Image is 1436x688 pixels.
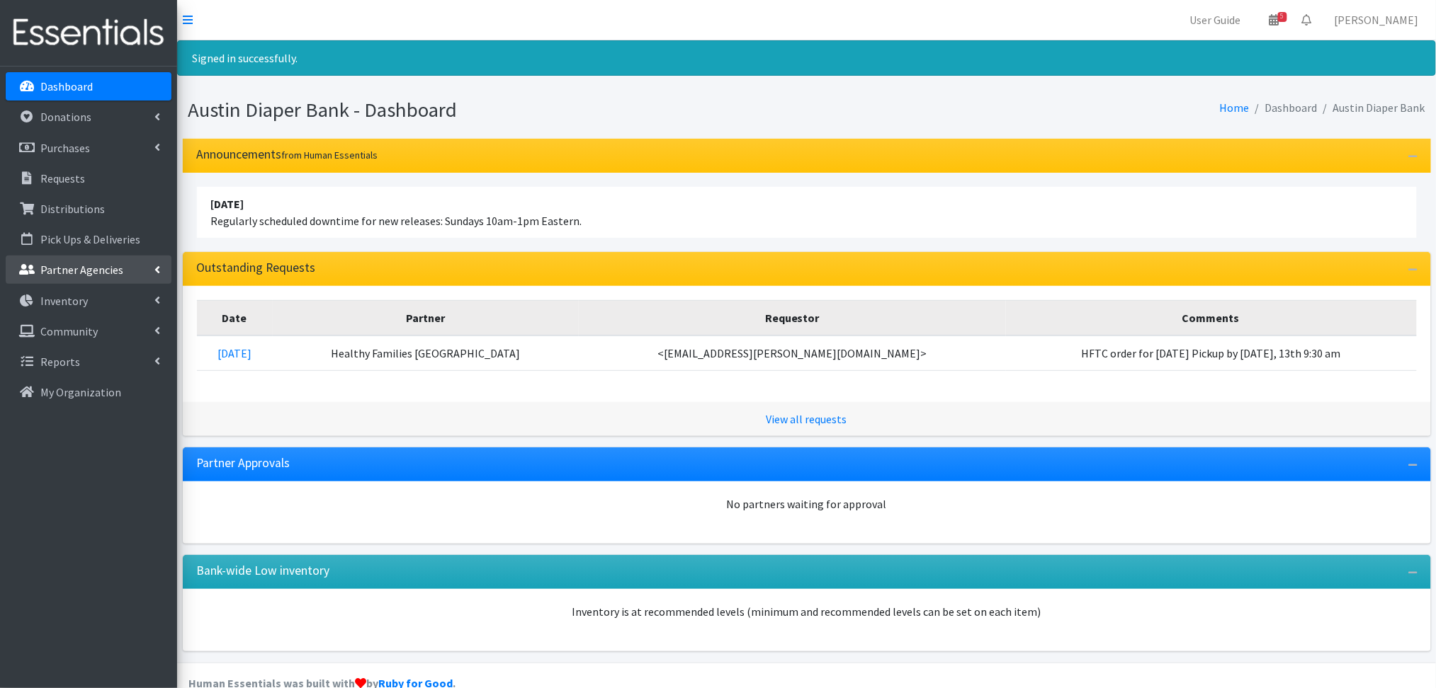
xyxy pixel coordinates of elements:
[40,385,121,399] p: My Organization
[6,378,171,406] a: My Organization
[40,232,140,246] p: Pick Ups & Deliveries
[197,456,290,471] h3: Partner Approvals
[197,187,1417,238] li: Regularly scheduled downtime for new releases: Sundays 10am-1pm Eastern.
[282,149,378,161] small: from Human Essentials
[1220,101,1250,115] a: Home
[1250,98,1318,118] li: Dashboard
[579,336,1005,371] td: <[EMAIL_ADDRESS][PERSON_NAME][DOMAIN_NAME]>
[40,263,123,277] p: Partner Agencies
[40,294,88,308] p: Inventory
[197,147,378,162] h3: Announcements
[6,287,171,315] a: Inventory
[40,202,105,216] p: Distributions
[6,225,171,253] a: Pick Ups & Deliveries
[1006,336,1417,371] td: HFTC order for [DATE] Pickup by [DATE], 13th 9:30 am
[6,72,171,101] a: Dashboard
[1179,6,1253,34] a: User Guide
[217,346,251,360] a: [DATE]
[6,348,171,376] a: Reports
[6,134,171,162] a: Purchases
[6,195,171,223] a: Distributions
[177,40,1436,76] div: Signed in successfully.
[579,300,1005,336] th: Requestor
[211,197,244,211] strong: [DATE]
[1278,12,1287,22] span: 5
[6,256,171,284] a: Partner Agencies
[197,300,273,336] th: Date
[197,603,1417,620] p: Inventory is at recommended levels (minimum and recommended levels can be set on each item)
[40,141,90,155] p: Purchases
[6,317,171,345] a: Community
[1323,6,1430,34] a: [PERSON_NAME]
[40,355,80,369] p: Reports
[6,9,171,57] img: HumanEssentials
[6,164,171,193] a: Requests
[1006,300,1417,336] th: Comments
[197,563,330,578] h3: Bank-wide Low inventory
[197,260,316,275] h3: Outstanding Requests
[188,98,802,122] h1: Austin Diaper Bank - Dashboard
[767,412,847,426] a: View all requests
[1318,98,1425,118] li: Austin Diaper Bank
[273,300,580,336] th: Partner
[273,336,580,371] td: Healthy Families [GEOGRAPHIC_DATA]
[6,103,171,131] a: Donations
[40,324,98,338] p: Community
[40,79,93,93] p: Dashboard
[40,171,85,185] p: Requests
[1258,6,1291,34] a: 5
[40,110,91,124] p: Donations
[197,495,1417,512] div: No partners waiting for approval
